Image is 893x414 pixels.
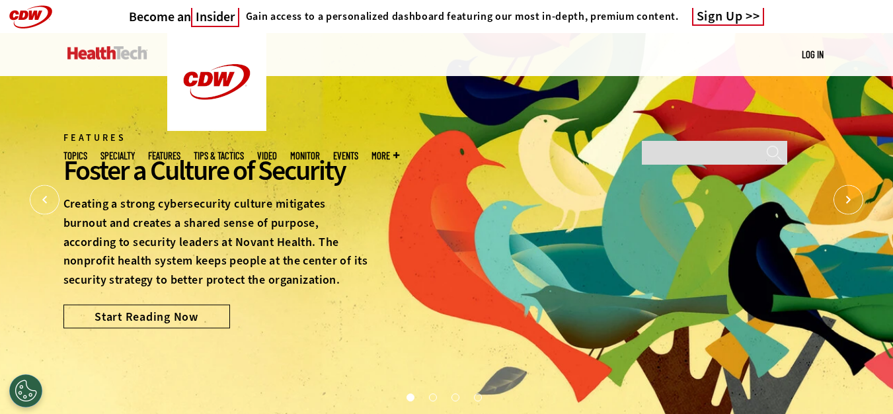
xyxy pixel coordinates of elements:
[129,9,239,25] h3: Become an
[429,393,436,400] button: 2 of 4
[834,185,863,215] button: Next
[100,151,135,161] span: Specialty
[290,151,320,161] a: MonITor
[63,151,87,161] span: Topics
[407,393,413,400] button: 1 of 4
[30,185,59,215] button: Prev
[63,153,370,188] div: Foster a Culture of Security
[333,151,358,161] a: Events
[167,33,266,131] img: Home
[63,304,230,328] a: Start Reading Now
[191,8,239,27] span: Insider
[802,48,824,60] a: Log in
[246,10,679,23] h4: Gain access to a personalized dashboard featuring our most in-depth, premium content.
[194,151,244,161] a: Tips & Tactics
[451,393,458,400] button: 3 of 4
[692,8,765,26] a: Sign Up
[9,374,42,407] button: Open Preferences
[474,393,481,400] button: 4 of 4
[167,120,266,134] a: CDW
[67,46,147,60] img: Home
[239,10,679,23] a: Gain access to a personalized dashboard featuring our most in-depth, premium content.
[63,194,370,290] p: Creating a strong cybersecurity culture mitigates burnout and creates a shared sense of purpose, ...
[9,374,42,407] div: Cookies Settings
[257,151,277,161] a: Video
[802,48,824,62] div: User menu
[129,9,239,25] a: Become anInsider
[148,151,180,161] a: Features
[371,151,399,161] span: More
